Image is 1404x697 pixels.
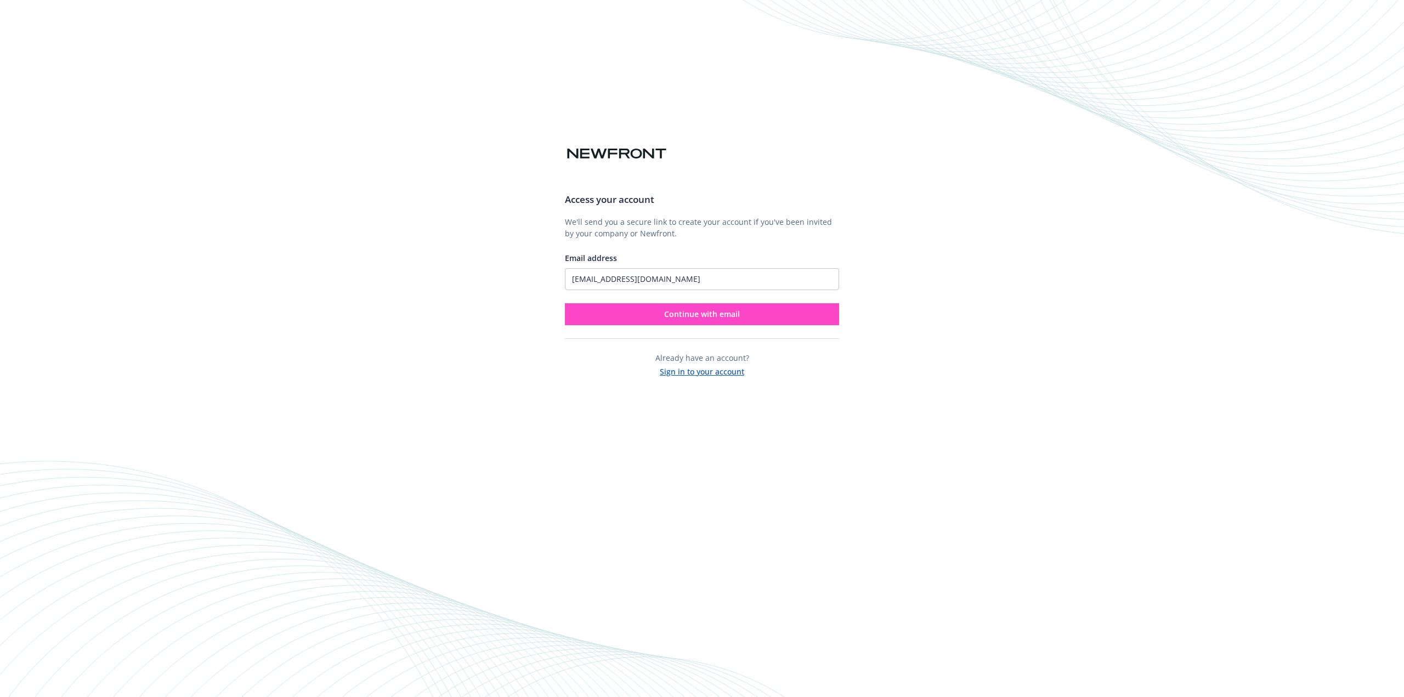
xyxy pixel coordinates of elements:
span: Already have an account? [655,353,749,363]
input: Enter your email [565,268,839,290]
span: Continue with email [664,309,740,319]
p: We'll send you a secure link to create your account if you've been invited by your company or New... [565,216,839,239]
button: Continue with email [565,303,839,325]
img: Newfront logo [565,144,669,163]
span: Email address [565,253,617,263]
button: Sign in to your account [660,364,744,377]
h3: Access your account [565,192,839,207]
